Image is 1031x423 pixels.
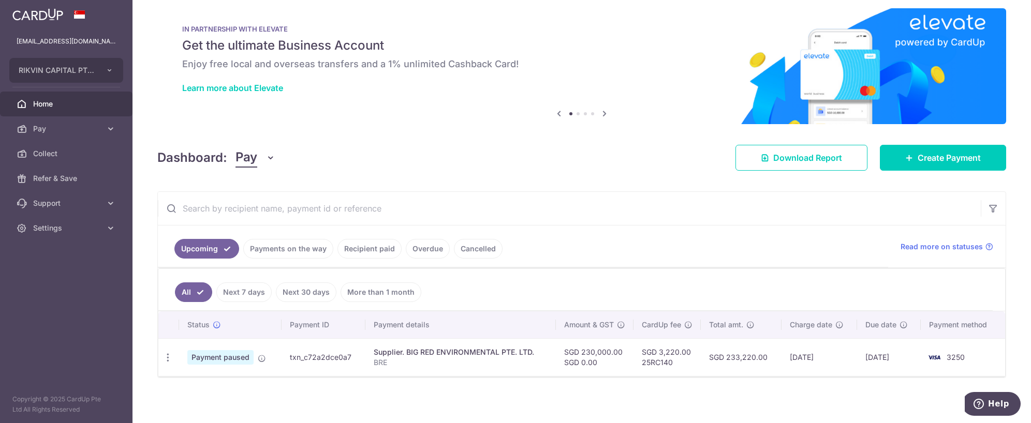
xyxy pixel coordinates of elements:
span: Collect [33,148,101,159]
span: Refer & Save [33,173,101,184]
img: Renovation banner [157,8,1006,124]
a: Next 7 days [216,282,272,302]
span: Charge date [790,320,832,330]
span: Due date [865,320,896,330]
input: Search by recipient name, payment id or reference [158,192,981,225]
h6: Enjoy free local and overseas transfers and a 1% unlimited Cashback Card! [182,58,981,70]
a: Download Report [735,145,867,171]
span: Settings [33,223,101,233]
h5: Get the ultimate Business Account [182,37,981,54]
span: Pay [33,124,101,134]
a: Upcoming [174,239,239,259]
p: BRE [374,357,548,368]
span: Create Payment [918,152,981,164]
h4: Dashboard: [157,148,227,167]
th: Payment method [921,311,1005,338]
a: Learn more about Elevate [182,83,283,93]
a: Payments on the way [243,239,333,259]
p: [EMAIL_ADDRESS][DOMAIN_NAME] [17,36,116,47]
span: Download Report [773,152,842,164]
a: Create Payment [880,145,1006,171]
a: More than 1 month [341,282,421,302]
a: Read more on statuses [901,241,993,252]
a: Cancelled [454,239,503,259]
span: Pay [235,148,257,168]
button: RIKVIN CAPITAL PTE. LTD. [9,58,123,83]
td: SGD 230,000.00 SGD 0.00 [556,338,634,376]
td: SGD 3,220.00 25RC140 [634,338,701,376]
a: Overdue [406,239,450,259]
span: Status [187,320,210,330]
button: Pay [235,148,275,168]
a: Next 30 days [276,282,336,302]
img: CardUp [12,8,63,21]
span: Support [33,198,101,208]
th: Payment ID [282,311,365,338]
span: Payment paused [187,350,254,365]
span: Total amt. [709,320,743,330]
a: Recipient paid [337,239,402,259]
td: [DATE] [857,338,921,376]
span: Home [33,99,101,109]
span: 3250 [947,353,965,361]
p: IN PARTNERSHIP WITH ELEVATE [182,25,981,33]
img: Bank Card [924,351,945,364]
span: RIKVIN CAPITAL PTE. LTD. [19,65,95,75]
th: Payment details [365,311,556,338]
td: SGD 233,220.00 [701,338,782,376]
iframe: Opens a widget where you can find more information [965,392,1021,418]
a: All [175,282,212,302]
td: [DATE] [782,338,857,376]
span: Amount & GST [564,320,614,330]
span: Read more on statuses [901,241,983,252]
span: CardUp fee [642,320,681,330]
div: Supplier. BIG RED ENVIRONMENTAL PTE. LTD. [374,347,548,357]
td: txn_c72a2dce0a7 [282,338,365,376]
